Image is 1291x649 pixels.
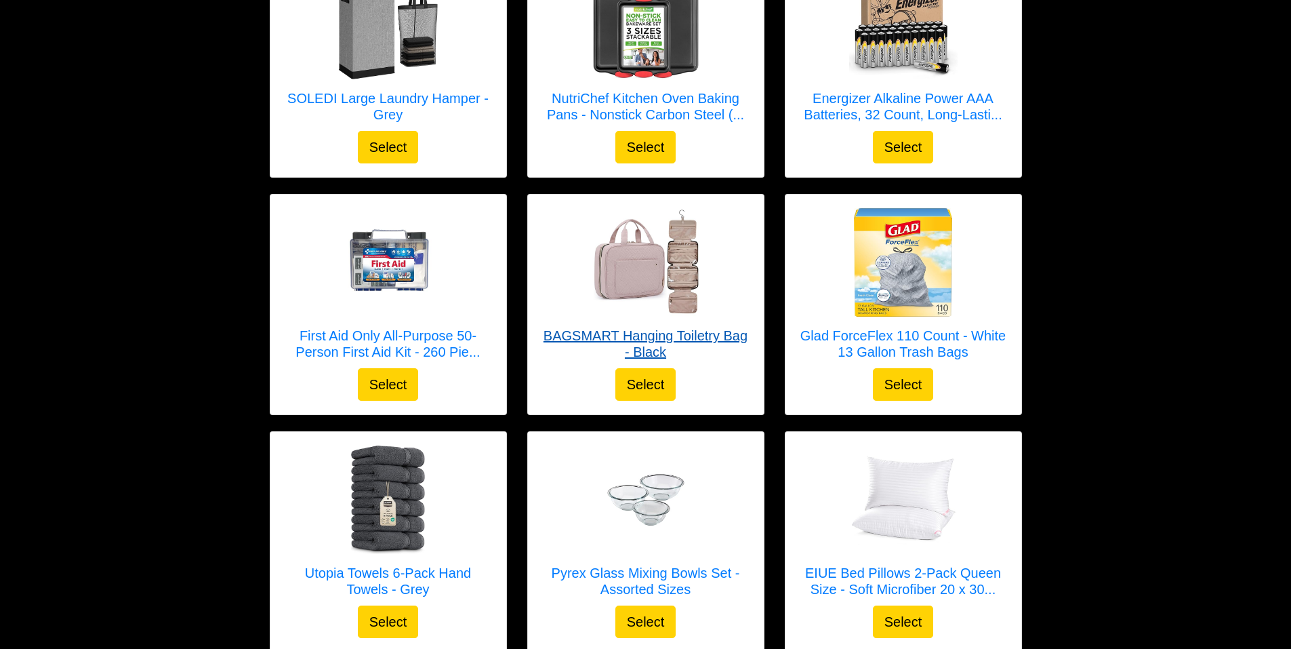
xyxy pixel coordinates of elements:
button: Select [615,131,676,163]
button: Select [358,368,419,401]
a: First Aid Only All-Purpose 50-Person First Aid Kit - 260 Pieces First Aid Only All-Purpose 50-Per... [284,208,493,368]
img: First Aid Only All-Purpose 50-Person First Aid Kit - 260 Pieces [334,208,443,317]
a: Utopia Towels 6-Pack Hand Towels - Grey Utopia Towels 6-Pack Hand Towels - Grey [284,446,493,606]
a: BAGSMART Hanging Toiletry Bag - Black BAGSMART Hanging Toiletry Bag - Black [541,208,750,368]
button: Select [873,606,934,638]
button: Select [358,131,419,163]
h5: Pyrex Glass Mixing Bowls Set - Assorted Sizes [541,565,750,597]
h5: BAGSMART Hanging Toiletry Bag - Black [541,328,750,360]
h5: Energizer Alkaline Power AAA Batteries, 32 Count, Long-Lasti... [799,90,1008,123]
img: EIUE Bed Pillows 2-Pack Queen Size - Soft Microfiber 20 x 30 Inches [849,446,958,554]
h5: SOLEDI Large Laundry Hamper - Grey [284,90,493,123]
a: EIUE Bed Pillows 2-Pack Queen Size - Soft Microfiber 20 x 30 Inches EIUE Bed Pillows 2-Pack Queen... [799,446,1008,606]
h5: NutriChef Kitchen Oven Baking Pans - Nonstick Carbon Steel (... [541,90,750,123]
img: Glad ForceFlex 110 Count - White 13 Gallon Trash Bags [849,208,958,317]
button: Select [615,606,676,638]
h5: Utopia Towels 6-Pack Hand Towels - Grey [284,565,493,597]
a: Glad ForceFlex 110 Count - White 13 Gallon Trash Bags Glad ForceFlex 110 Count - White 13 Gallon ... [799,208,1008,368]
button: Select [358,606,419,638]
a: Pyrex Glass Mixing Bowls Set - Assorted Sizes Pyrex Glass Mixing Bowls Set - Assorted Sizes [541,446,750,606]
h5: EIUE Bed Pillows 2-Pack Queen Size - Soft Microfiber 20 x 30... [799,565,1008,597]
img: Utopia Towels 6-Pack Hand Towels - Grey [334,446,443,554]
button: Select [615,368,676,401]
img: Pyrex Glass Mixing Bowls Set - Assorted Sizes [592,446,700,554]
img: BAGSMART Hanging Toiletry Bag - Black [592,208,700,317]
button: Select [873,368,934,401]
h5: First Aid Only All-Purpose 50-Person First Aid Kit - 260 Pie... [284,328,493,360]
h5: Glad ForceFlex 110 Count - White 13 Gallon Trash Bags [799,328,1008,360]
button: Select [873,131,934,163]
